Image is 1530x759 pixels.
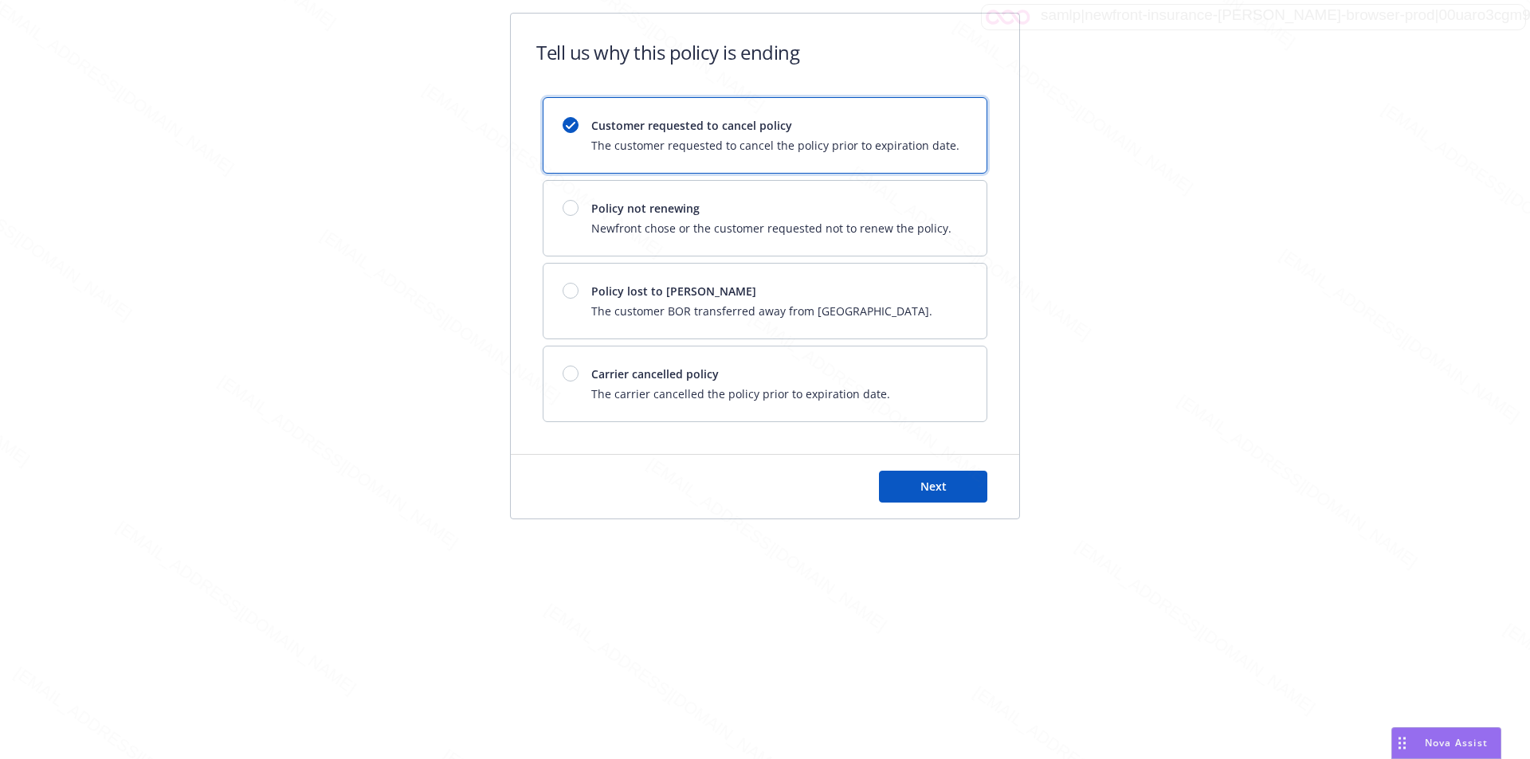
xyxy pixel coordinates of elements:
span: Newfront chose or the customer requested not to renew the policy. [591,220,951,237]
span: The carrier cancelled the policy prior to expiration date. [591,385,890,402]
button: Next [879,471,987,503]
div: Drag to move [1392,728,1412,758]
span: The customer BOR transferred away from [GEOGRAPHIC_DATA]. [591,303,932,319]
span: Carrier cancelled policy [591,366,890,382]
span: Policy lost to [PERSON_NAME] [591,283,932,299]
span: Next [920,479,947,494]
span: Customer requested to cancel policy [591,117,959,134]
span: The customer requested to cancel the policy prior to expiration date. [591,137,959,154]
span: Policy not renewing [591,200,951,217]
span: Nova Assist [1425,736,1488,749]
button: Nova Assist [1391,727,1501,759]
h1: Tell us why this policy is ending [536,39,799,65]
